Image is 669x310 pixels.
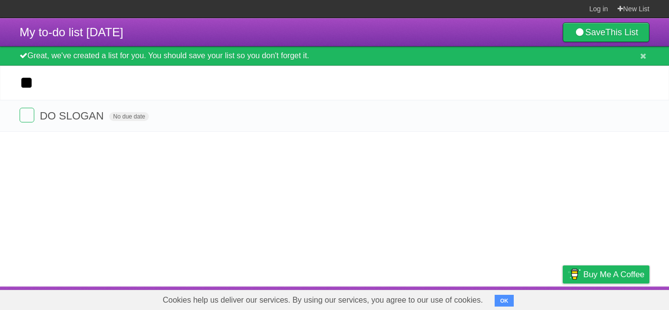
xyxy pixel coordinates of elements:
label: Done [20,108,34,122]
button: OK [495,295,514,307]
a: Suggest a feature [588,289,649,308]
a: Buy me a coffee [563,265,649,284]
span: No due date [109,112,149,121]
a: Privacy [550,289,575,308]
b: This List [605,27,638,37]
a: About [432,289,453,308]
span: DO SLOGAN [40,110,106,122]
span: Buy me a coffee [583,266,645,283]
a: Developers [465,289,504,308]
span: My to-do list [DATE] [20,25,123,39]
a: Terms [517,289,538,308]
img: Buy me a coffee [568,266,581,283]
a: SaveThis List [563,23,649,42]
span: Cookies help us deliver our services. By using our services, you agree to our use of cookies. [153,290,493,310]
